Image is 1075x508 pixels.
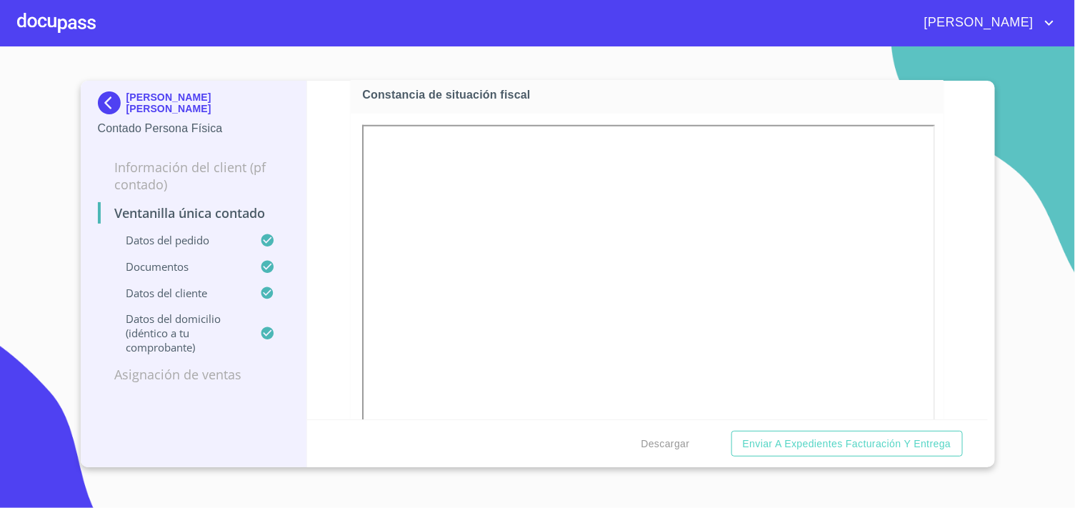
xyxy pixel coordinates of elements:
div: [PERSON_NAME] [PERSON_NAME] [98,91,290,120]
span: Descargar [641,435,690,453]
span: Enviar a Expedientes Facturación y Entrega [743,435,951,453]
img: Docupass spot blue [98,91,126,114]
button: Enviar a Expedientes Facturación y Entrega [731,431,963,457]
p: Documentos [98,259,261,274]
p: Datos del pedido [98,233,261,247]
button: account of current user [914,11,1058,34]
span: Constancia de situación fiscal [362,87,938,102]
p: Ventanilla única contado [98,204,290,221]
p: Datos del cliente [98,286,261,300]
p: Asignación de Ventas [98,366,290,383]
span: [PERSON_NAME] [914,11,1041,34]
p: Datos del domicilio (idéntico a tu comprobante) [98,312,261,354]
p: Contado Persona Física [98,120,290,137]
p: [PERSON_NAME] [PERSON_NAME] [126,91,290,114]
button: Descargar [636,431,696,457]
p: Información del Client (PF contado) [98,159,290,193]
